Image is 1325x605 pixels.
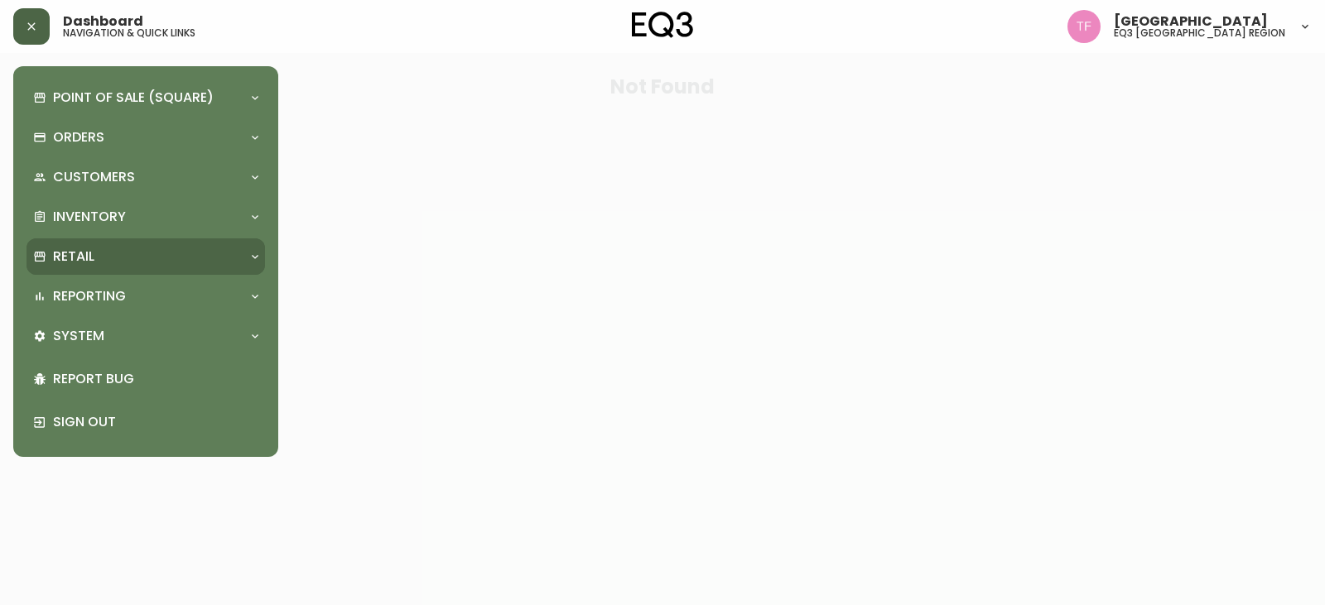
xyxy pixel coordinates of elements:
div: Point of Sale (Square) [26,79,265,116]
p: Report Bug [53,370,258,388]
span: Dashboard [63,15,143,28]
h5: eq3 [GEOGRAPHIC_DATA] region [1114,28,1285,38]
p: Sign Out [53,413,258,431]
p: Orders [53,128,104,146]
h5: navigation & quick links [63,28,195,38]
img: logo [632,12,693,38]
div: Sign Out [26,401,265,444]
p: Reporting [53,287,126,305]
div: Retail [26,238,265,275]
img: 971393357b0bdd4f0581b88529d406f6 [1067,10,1101,43]
p: Retail [53,247,94,266]
p: Point of Sale (Square) [53,89,214,107]
p: System [53,327,104,345]
p: Customers [53,168,135,186]
span: [GEOGRAPHIC_DATA] [1114,15,1268,28]
div: Inventory [26,199,265,235]
div: Orders [26,119,265,156]
div: Report Bug [26,358,265,401]
div: System [26,318,265,354]
div: Customers [26,159,265,195]
div: Reporting [26,278,265,315]
p: Inventory [53,208,126,226]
